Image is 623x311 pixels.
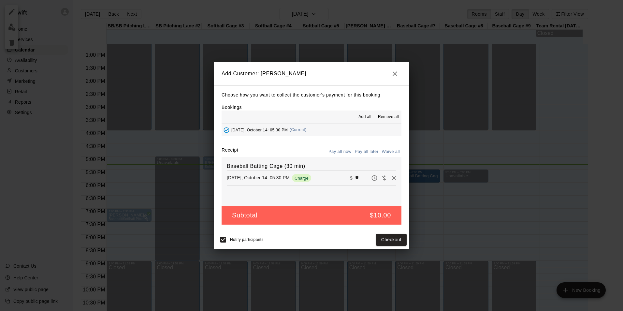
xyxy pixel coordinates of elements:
h5: Subtotal [232,211,257,220]
h2: Add Customer: [PERSON_NAME] [214,62,409,85]
p: Choose how you want to collect the customer's payment for this booking [222,91,401,99]
button: Pay all later [353,147,380,157]
p: $ [350,175,353,181]
button: Remove all [375,112,401,122]
button: Add all [355,112,375,122]
span: Add all [358,114,371,120]
span: Charge [292,176,311,181]
span: Notify participants [230,238,264,242]
button: Remove [389,173,399,183]
span: Waive payment [379,175,389,180]
button: Waive all [380,147,401,157]
span: Pay later [369,175,379,180]
span: (Current) [290,127,307,132]
button: Checkout [376,234,407,246]
label: Bookings [222,105,242,110]
span: [DATE], October 14: 05:30 PM [231,127,288,132]
label: Receipt [222,147,238,157]
h6: Baseball Batting Cage (30 min) [227,162,396,170]
button: Pay all now [327,147,353,157]
span: Remove all [378,114,399,120]
h5: $10.00 [370,211,391,220]
button: Added - Collect Payment[DATE], October 14: 05:30 PM(Current) [222,124,401,136]
p: [DATE], October 14: 05:30 PM [227,174,290,181]
button: Added - Collect Payment [222,125,231,135]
